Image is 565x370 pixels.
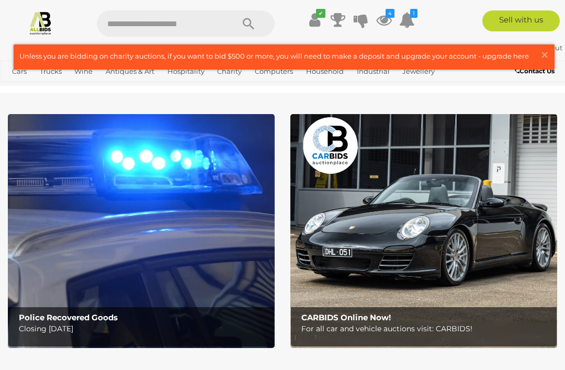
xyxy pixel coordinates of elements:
[19,322,269,335] p: Closing [DATE]
[398,63,439,80] a: Jewellery
[316,9,325,18] i: ✔
[515,67,555,75] b: Contact Us
[399,10,415,29] a: 1
[484,43,528,52] a: MadCount
[222,10,275,37] button: Search
[290,114,557,348] a: CARBIDS Online Now! CARBIDS Online Now! For all car and vehicle auctions visit: CARBIDS!
[8,114,275,348] img: Police Recovered Goods
[213,63,246,80] a: Charity
[101,63,159,80] a: Antiques & Art
[410,9,417,18] i: 1
[532,43,562,52] a: Sign Out
[301,322,551,335] p: For all car and vehicle auctions visit: CARBIDS!
[163,63,209,80] a: Hospitality
[376,10,392,29] a: 4
[301,312,391,322] b: CARBIDS Online Now!
[8,80,36,97] a: Office
[482,10,560,31] a: Sell with us
[75,80,157,97] a: [GEOGRAPHIC_DATA]
[8,114,275,348] a: Police Recovered Goods Police Recovered Goods Closing [DATE]
[386,9,394,18] i: 4
[353,63,394,80] a: Industrial
[251,63,297,80] a: Computers
[528,43,530,52] span: |
[302,63,348,80] a: Household
[540,44,549,65] span: ×
[307,10,323,29] a: ✔
[36,63,66,80] a: Trucks
[41,80,71,97] a: Sports
[515,65,557,77] a: Contact Us
[19,312,118,322] b: Police Recovered Goods
[484,43,527,52] strong: MadCount
[290,114,557,348] img: CARBIDS Online Now!
[28,10,53,35] img: Allbids.com.au
[70,63,97,80] a: Wine
[8,63,31,80] a: Cars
